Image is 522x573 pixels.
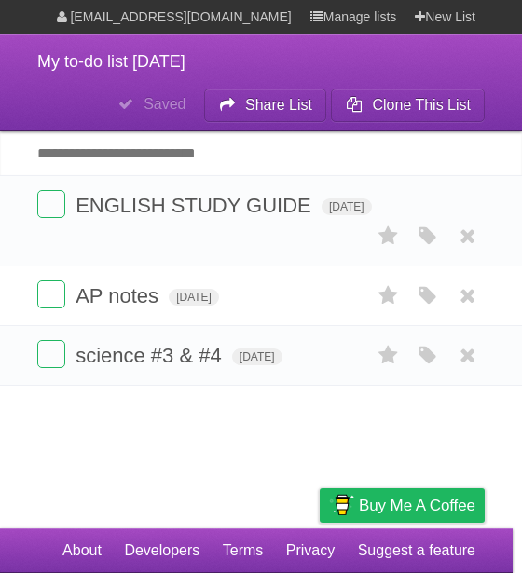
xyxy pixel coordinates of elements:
label: Done [37,280,65,308]
label: Star task [371,221,406,252]
button: Share List [204,89,327,122]
label: Star task [371,280,406,311]
span: My to-do list [DATE] [37,52,185,71]
b: Share List [245,97,312,113]
span: Buy me a coffee [359,489,475,522]
span: AP notes [76,284,163,307]
span: [DATE] [169,289,219,306]
span: [DATE] [322,198,372,215]
span: [DATE] [232,348,282,365]
a: Terms [223,533,264,568]
b: Saved [144,96,185,112]
a: Suggest a feature [358,533,475,568]
a: Privacy [286,533,335,568]
label: Done [37,340,65,368]
img: Buy me a coffee [329,489,354,521]
label: Done [37,190,65,218]
a: About [62,533,102,568]
span: science #3 & #4 [76,344,227,367]
a: Buy me a coffee [320,488,485,523]
label: Star task [371,340,406,371]
b: Clone This List [372,97,471,113]
a: Developers [124,533,199,568]
button: Clone This List [331,89,485,122]
span: ENGLISH STUDY GUIDE [76,194,316,217]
